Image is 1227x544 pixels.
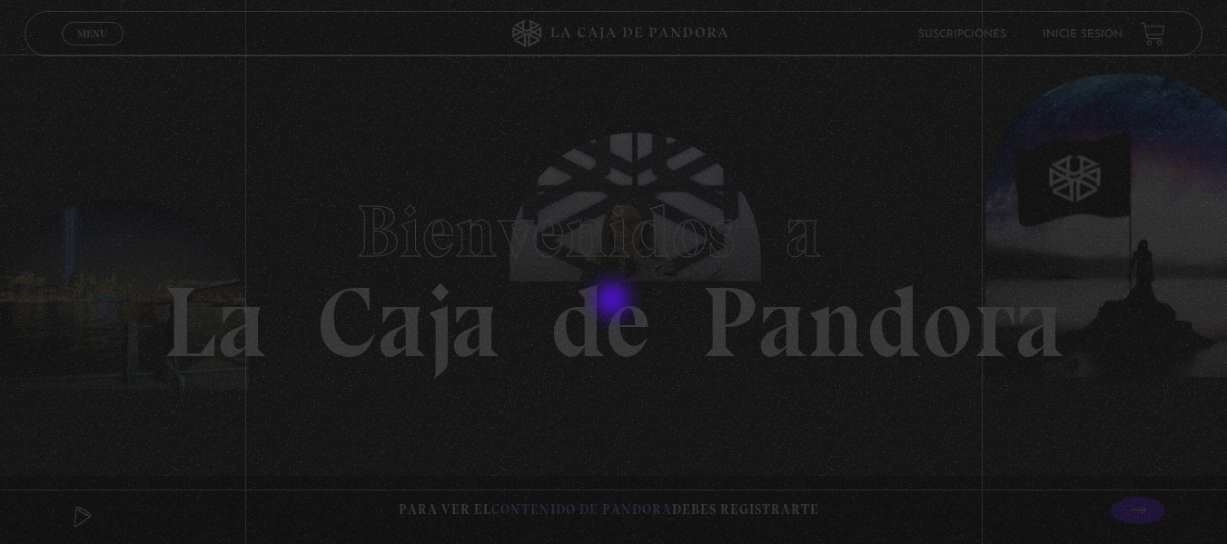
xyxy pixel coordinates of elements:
span: Bienvenidos a [356,188,872,275]
span: Menu [77,28,107,39]
p: Para ver el debes registrarte [399,498,819,522]
h1: La Caja de Pandora [163,173,1064,372]
a: Suscripciones [918,29,1006,40]
a: Inicie sesión [1043,29,1123,40]
span: Cerrar [71,44,114,56]
span: contenido de Pandora [491,501,672,518]
a: View your shopping cart [1141,21,1165,45]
